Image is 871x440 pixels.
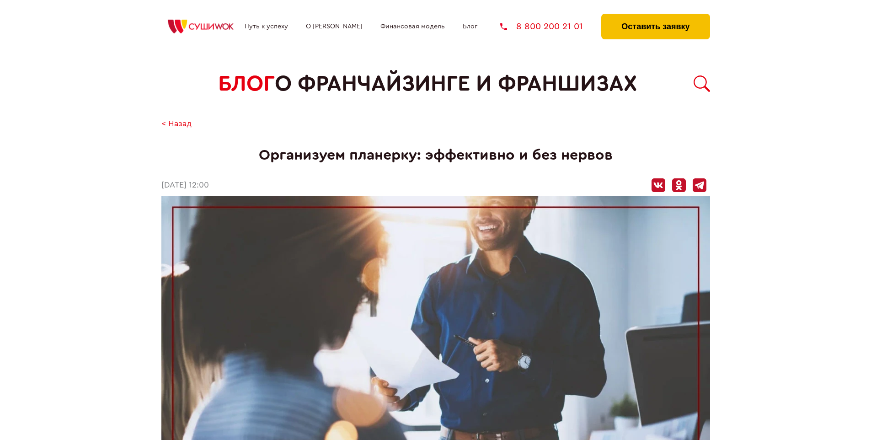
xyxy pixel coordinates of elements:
[218,71,275,97] span: БЛОГ
[516,22,583,31] span: 8 800 200 21 01
[463,23,477,30] a: Блог
[306,23,363,30] a: О [PERSON_NAME]
[161,147,710,164] h1: Организуем планерку: эффективно и без нервов
[601,14,710,39] button: Оставить заявку
[161,181,209,190] time: [DATE] 12:00
[500,22,583,31] a: 8 800 200 21 01
[380,23,445,30] a: Финансовая модель
[245,23,288,30] a: Путь к успеху
[161,119,192,129] a: < Назад
[275,71,637,97] span: о франчайзинге и франшизах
